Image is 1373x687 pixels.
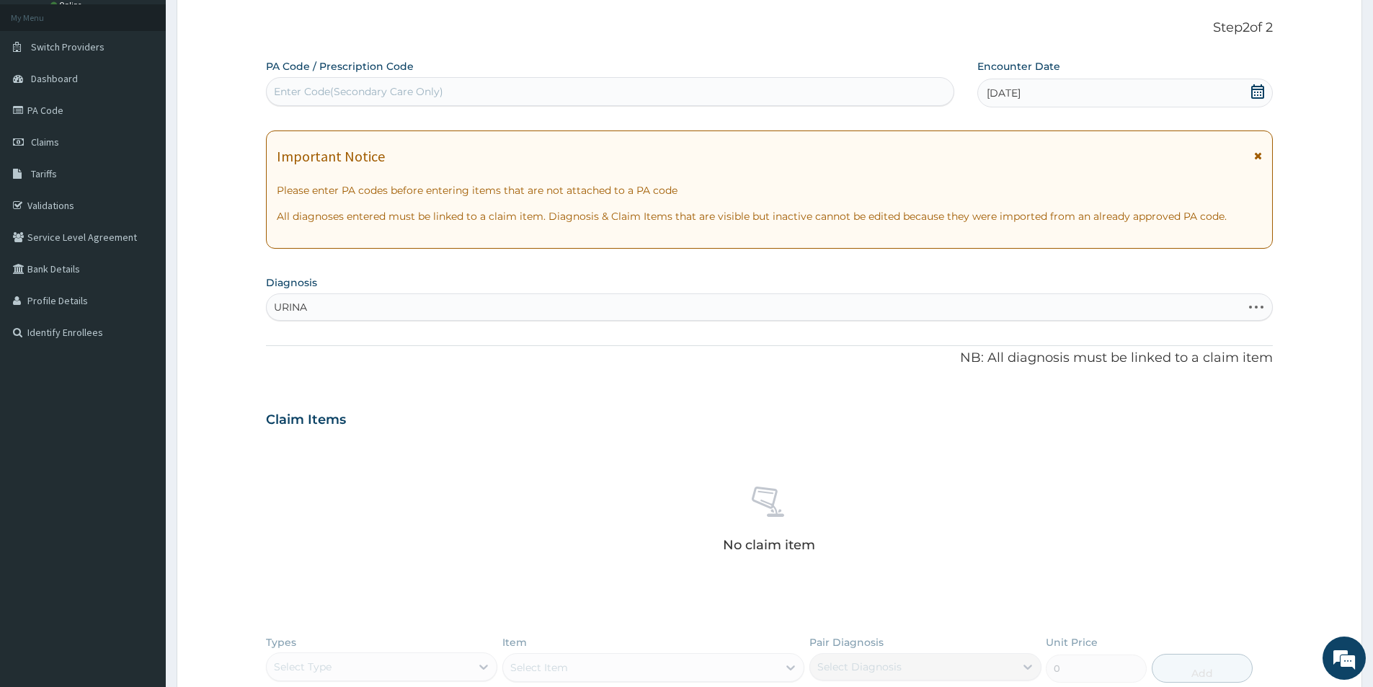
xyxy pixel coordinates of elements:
[27,72,58,108] img: d_794563401_company_1708531726252_794563401
[236,7,271,42] div: Minimize live chat window
[31,167,57,180] span: Tariffs
[274,84,443,99] div: Enter Code(Secondary Care Only)
[266,412,346,428] h3: Claim Items
[31,72,78,85] span: Dashboard
[723,538,815,552] p: No claim item
[7,394,275,444] textarea: Type your message and hit 'Enter'
[266,275,317,290] label: Diagnosis
[987,86,1021,100] span: [DATE]
[277,149,385,164] h1: Important Notice
[977,59,1060,74] label: Encounter Date
[266,20,1273,36] p: Step 2 of 2
[75,81,242,99] div: Chat with us now
[266,59,414,74] label: PA Code / Prescription Code
[266,349,1273,368] p: NB: All diagnosis must be linked to a claim item
[31,40,105,53] span: Switch Providers
[277,209,1262,223] p: All diagnoses entered must be linked to a claim item. Diagnosis & Claim Items that are visible bu...
[84,182,199,327] span: We're online!
[31,136,59,149] span: Claims
[277,183,1262,198] p: Please enter PA codes before entering items that are not attached to a PA code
